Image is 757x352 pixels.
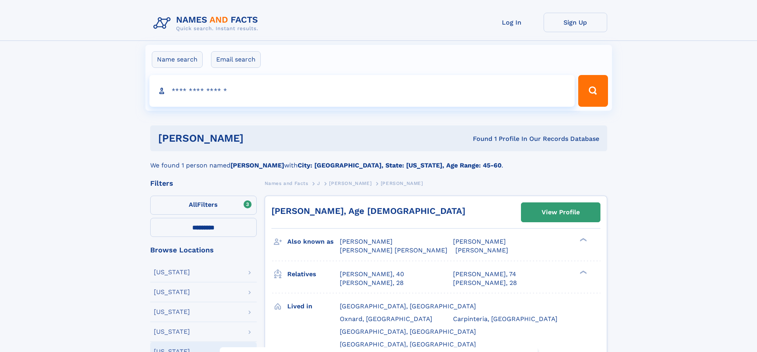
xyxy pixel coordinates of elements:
[544,13,607,32] a: Sign Up
[150,151,607,170] div: We found 1 person named with .
[271,206,465,216] a: [PERSON_NAME], Age [DEMOGRAPHIC_DATA]
[340,340,476,348] span: [GEOGRAPHIC_DATA], [GEOGRAPHIC_DATA]
[329,181,372,186] span: [PERSON_NAME]
[287,235,340,248] h3: Also known as
[521,203,600,222] a: View Profile
[287,300,340,313] h3: Lived in
[287,267,340,281] h3: Relatives
[149,75,575,107] input: search input
[381,181,423,186] span: [PERSON_NAME]
[154,289,190,295] div: [US_STATE]
[340,302,476,310] span: [GEOGRAPHIC_DATA], [GEOGRAPHIC_DATA]
[150,180,257,187] div: Filters
[189,201,197,208] span: All
[298,162,501,169] b: City: [GEOGRAPHIC_DATA], State: [US_STATE], Age Range: 45-60
[265,178,308,188] a: Names and Facts
[578,75,608,107] button: Search Button
[150,246,257,254] div: Browse Locations
[317,178,320,188] a: J
[453,279,517,287] a: [PERSON_NAME], 28
[340,238,393,245] span: [PERSON_NAME]
[211,51,261,68] label: Email search
[340,246,447,254] span: [PERSON_NAME] [PERSON_NAME]
[578,269,587,275] div: ❯
[152,51,203,68] label: Name search
[455,246,508,254] span: [PERSON_NAME]
[150,196,257,215] label: Filters
[154,269,190,275] div: [US_STATE]
[230,162,284,169] b: [PERSON_NAME]
[453,270,516,279] a: [PERSON_NAME], 74
[340,315,432,323] span: Oxnard, [GEOGRAPHIC_DATA]
[340,279,404,287] a: [PERSON_NAME], 28
[358,135,599,143] div: Found 1 Profile In Our Records Database
[340,270,404,279] a: [PERSON_NAME], 40
[329,178,372,188] a: [PERSON_NAME]
[542,203,580,221] div: View Profile
[453,238,506,245] span: [PERSON_NAME]
[154,329,190,335] div: [US_STATE]
[480,13,544,32] a: Log In
[340,328,476,335] span: [GEOGRAPHIC_DATA], [GEOGRAPHIC_DATA]
[578,237,587,242] div: ❯
[158,133,358,143] h1: [PERSON_NAME]
[150,13,265,34] img: Logo Names and Facts
[154,309,190,315] div: [US_STATE]
[453,315,558,323] span: Carpinteria, [GEOGRAPHIC_DATA]
[317,181,320,186] span: J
